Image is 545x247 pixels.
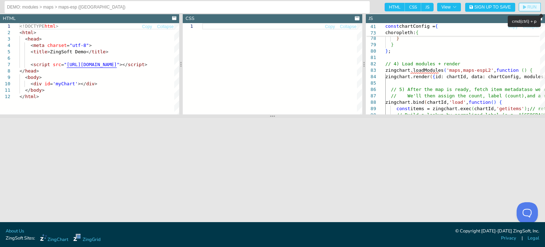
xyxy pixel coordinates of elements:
[44,23,55,29] span: html
[416,30,419,35] span: {
[494,100,496,105] span: )
[385,74,430,79] span: zingchart.render
[20,23,44,29] span: <!DOCTYPE
[33,81,42,86] span: div
[39,75,42,80] span: >
[369,15,373,22] div: JS
[73,234,100,243] a: ZingGrid
[385,30,416,35] span: choropleth:
[28,36,39,42] span: head
[6,228,24,235] a: About Us
[441,5,457,9] span: View
[86,81,94,86] span: div
[25,75,28,80] span: <
[61,62,64,67] span: =
[92,49,106,54] span: title
[31,43,33,48] span: <
[142,25,152,29] span: Copy
[396,36,399,41] span: }
[446,68,494,73] span: 'maps,maps-espL2'
[366,74,376,80] div: 84
[33,43,44,48] span: meta
[421,3,434,11] span: JS
[385,3,405,11] span: HTML
[120,62,128,67] span: ></
[466,100,469,105] span: ,
[512,18,536,24] span: cmd(ctrl) + p
[385,23,399,29] span: const
[157,25,174,29] span: Collapse
[183,23,193,29] div: 1
[56,23,59,29] span: >
[366,67,376,74] div: 83
[64,62,67,67] span: "
[36,94,39,99] span: >
[433,74,435,79] span: {
[527,5,536,9] span: RUN
[39,36,42,42] span: >
[106,49,109,54] span: >
[366,54,376,61] div: 81
[128,62,144,67] span: script
[522,235,523,242] span: |
[340,25,357,29] span: Collapse
[22,30,33,35] span: html
[144,62,147,67] span: >
[517,202,538,224] iframe: Toggle Customer Support
[40,234,68,243] a: ZingChart
[385,61,460,66] span: // 4) Load modules + render
[519,3,541,11] button: RUN
[31,62,33,67] span: <
[435,23,438,29] span: {
[53,62,61,67] span: src
[36,68,39,74] span: >
[25,68,36,74] span: head
[385,48,388,54] span: }
[507,23,518,30] button: Copy
[524,68,527,73] span: )
[528,235,539,242] a: Legal
[474,5,511,9] span: Sign Up to Save
[31,81,33,86] span: <
[366,30,376,36] span: 73
[391,42,393,47] span: }
[444,68,446,73] span: (
[385,68,444,73] span: zingchart.loadModules
[3,15,16,22] div: HTML
[366,86,376,93] div: 86
[53,81,78,86] span: 'myChart'
[6,235,35,242] span: ZingSoft Sites:
[385,100,424,105] span: zingchart.bind
[449,100,466,105] span: 'load'
[31,49,33,54] span: <
[47,43,67,48] span: charset
[366,106,376,112] div: 89
[142,23,153,30] button: Copy
[399,23,435,29] span: chartConfig =
[20,68,25,74] span: </
[388,48,391,54] span: ;
[455,228,539,235] div: © Copyright [DATE]-[DATE] ZingSoft, Inc.
[427,100,449,105] span: chartId,
[465,3,515,12] button: Sign Up to Save
[527,106,530,111] span: ;
[50,49,86,54] span: ZingSoft Demo
[157,23,174,30] button: Collapse
[496,106,524,111] span: 'getitems'
[385,3,434,11] div: checkbox-group
[524,106,527,111] span: )
[366,61,376,67] div: 82
[530,68,533,73] span: {
[405,3,421,11] span: CSS
[468,100,491,105] span: function
[410,106,471,111] span: items = zingchart.exec
[366,35,376,42] div: 78
[25,94,36,99] span: html
[424,100,427,105] span: (
[70,43,89,48] span: "utf-8"
[396,112,518,118] span: // Build a lookup by normalized label (e.g.,
[366,23,376,30] span: 41
[47,49,50,54] span: >
[31,87,42,93] span: body
[86,49,92,54] span: </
